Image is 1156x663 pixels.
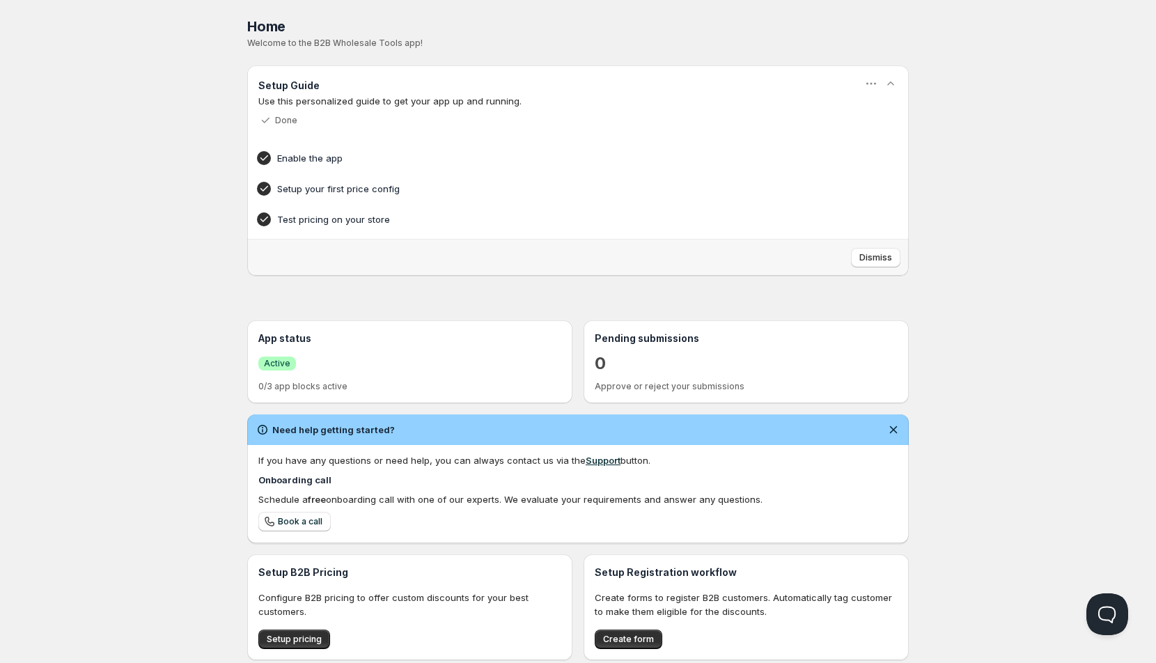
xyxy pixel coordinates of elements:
[247,38,909,49] p: Welcome to the B2B Wholesale Tools app!
[595,381,898,392] p: Approve or reject your submissions
[884,420,903,439] button: Dismiss notification
[258,565,561,579] h3: Setup B2B Pricing
[859,252,892,263] span: Dismiss
[308,494,326,505] b: free
[264,358,290,369] span: Active
[277,182,836,196] h4: Setup your first price config
[272,423,395,437] h2: Need help getting started?
[278,516,322,527] span: Book a call
[595,352,606,375] a: 0
[277,151,836,165] h4: Enable the app
[258,453,898,467] div: If you have any questions or need help, you can always contact us via the button.
[258,473,898,487] h4: Onboarding call
[258,591,561,618] p: Configure B2B pricing to offer custom discounts for your best customers.
[275,115,297,126] p: Done
[258,381,561,392] p: 0/3 app blocks active
[595,331,898,345] h3: Pending submissions
[258,492,898,506] div: Schedule a onboarding call with one of our experts. We evaluate your requirements and answer any ...
[586,455,620,466] a: Support
[595,630,662,649] button: Create form
[258,630,330,649] button: Setup pricing
[267,634,322,645] span: Setup pricing
[603,634,654,645] span: Create form
[258,356,296,370] a: SuccessActive
[851,248,900,267] button: Dismiss
[258,94,898,108] p: Use this personalized guide to get your app up and running.
[595,565,898,579] h3: Setup Registration workflow
[595,591,898,618] p: Create forms to register B2B customers. Automatically tag customer to make them eligible for the ...
[247,18,286,35] span: Home
[1086,593,1128,635] iframe: Help Scout Beacon - Open
[258,331,561,345] h3: App status
[258,512,331,531] a: Book a call
[277,212,836,226] h4: Test pricing on your store
[258,79,320,93] h3: Setup Guide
